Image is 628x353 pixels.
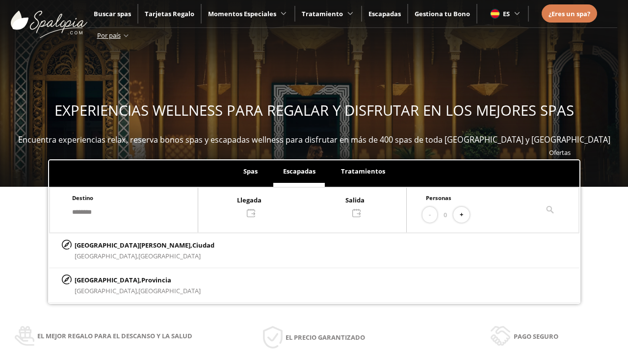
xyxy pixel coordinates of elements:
[97,31,121,40] span: Por país
[75,286,138,295] span: [GEOGRAPHIC_DATA],
[444,209,447,220] span: 0
[11,1,87,38] img: ImgLogoSpalopia.BvClDcEz.svg
[286,332,365,343] span: El precio garantizado
[549,9,590,18] span: ¿Eres un spa?
[75,252,138,260] span: [GEOGRAPHIC_DATA],
[37,330,192,341] span: El mejor regalo para el descanso y la salud
[243,167,258,176] span: Spas
[72,194,93,202] span: Destino
[75,275,201,285] p: [GEOGRAPHIC_DATA],
[283,167,315,176] span: Escapadas
[192,241,214,250] span: Ciudad
[94,9,131,18] a: Buscar spas
[514,331,558,342] span: Pago seguro
[415,9,470,18] a: Gestiona tu Bono
[422,207,437,223] button: -
[138,286,201,295] span: [GEOGRAPHIC_DATA]
[75,240,214,251] p: [GEOGRAPHIC_DATA][PERSON_NAME],
[426,194,451,202] span: Personas
[453,207,470,223] button: +
[54,101,574,120] span: EXPERIENCIAS WELLNESS PARA REGALAR Y DISFRUTAR EN LOS MEJORES SPAS
[138,252,201,260] span: [GEOGRAPHIC_DATA]
[341,167,385,176] span: Tratamientos
[549,8,590,19] a: ¿Eres un spa?
[549,148,571,157] a: Ofertas
[145,9,194,18] a: Tarjetas Regalo
[141,276,171,284] span: Provincia
[18,134,610,145] span: Encuentra experiencias relax, reserva bonos spas y escapadas wellness para disfrutar en más de 40...
[368,9,401,18] a: Escapadas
